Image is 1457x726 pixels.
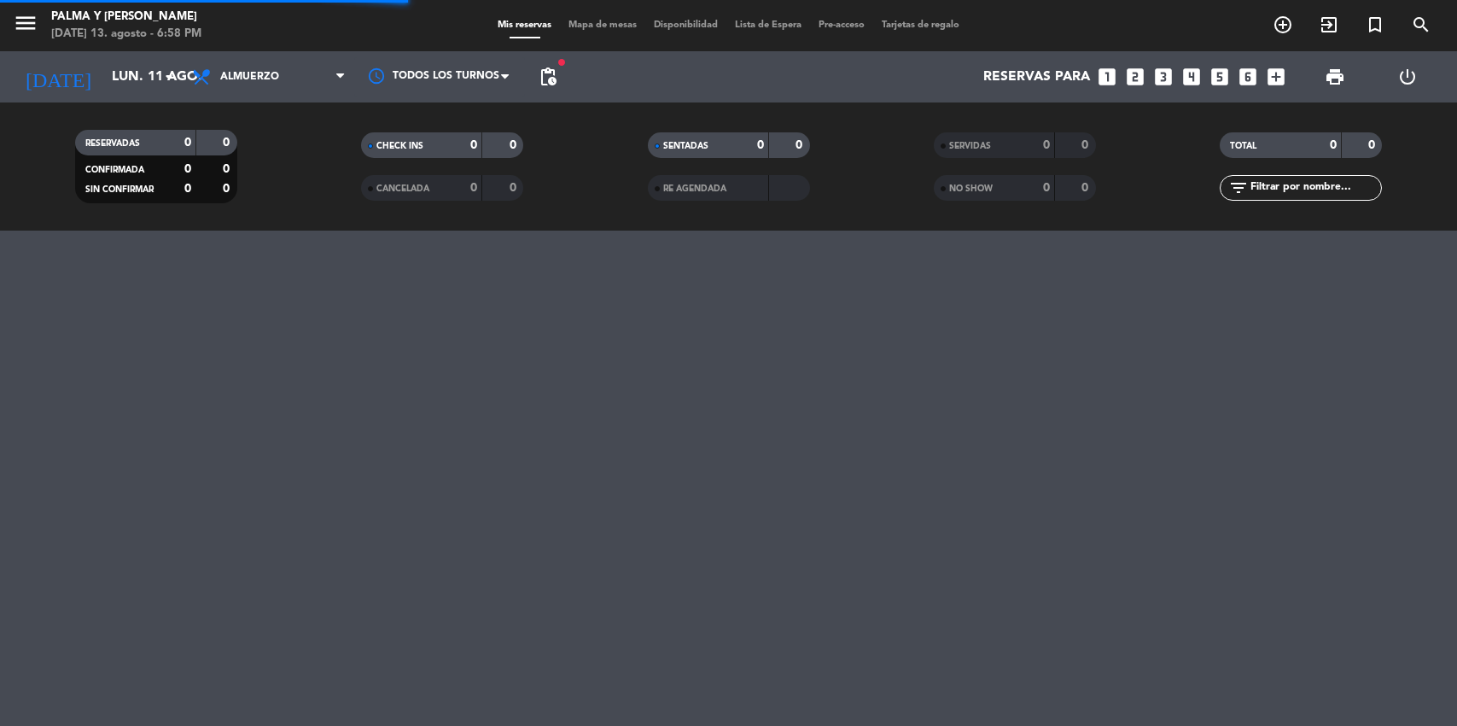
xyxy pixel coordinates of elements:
span: Pre-acceso [810,20,873,30]
div: Palma y [PERSON_NAME] [51,9,201,26]
strong: 0 [223,137,233,149]
span: print [1325,67,1345,87]
span: fiber_manual_record [557,57,567,67]
span: Tarjetas de regalo [873,20,968,30]
strong: 0 [470,182,477,194]
span: Mis reservas [489,20,560,30]
span: Lista de Espera [726,20,810,30]
strong: 0 [184,137,191,149]
i: search [1411,15,1431,35]
strong: 0 [470,139,477,151]
span: SERVIDAS [949,142,991,150]
span: SIN CONFIRMAR [85,185,154,194]
strong: 0 [1043,139,1050,151]
strong: 0 [223,183,233,195]
i: filter_list [1228,178,1249,198]
span: CONFIRMADA [85,166,144,174]
span: TOTAL [1230,142,1256,150]
i: [DATE] [13,58,103,96]
strong: 0 [184,163,191,175]
strong: 0 [757,139,764,151]
span: NO SHOW [949,184,993,193]
i: menu [13,10,38,36]
strong: 0 [510,139,520,151]
span: pending_actions [538,67,558,87]
input: Filtrar por nombre... [1249,179,1381,197]
i: arrow_drop_down [159,67,179,87]
i: looks_6 [1237,66,1259,88]
strong: 0 [1081,182,1092,194]
strong: 0 [510,182,520,194]
span: Almuerzo [220,71,279,83]
span: Mapa de mesas [560,20,645,30]
i: looks_two [1124,66,1146,88]
i: looks_5 [1209,66,1231,88]
strong: 0 [184,183,191,195]
span: RESERVADAS [85,139,140,148]
i: add_box [1265,66,1287,88]
strong: 0 [1081,139,1092,151]
i: exit_to_app [1319,15,1339,35]
span: RE AGENDADA [663,184,726,193]
span: SENTADAS [663,142,708,150]
strong: 0 [223,163,233,175]
div: LOG OUT [1372,51,1444,102]
strong: 0 [796,139,806,151]
i: looks_4 [1180,66,1203,88]
strong: 0 [1043,182,1050,194]
i: power_settings_new [1397,67,1418,87]
i: add_circle_outline [1273,15,1293,35]
span: Disponibilidad [645,20,726,30]
span: CANCELADA [376,184,429,193]
button: menu [13,10,38,42]
strong: 0 [1368,139,1378,151]
i: turned_in_not [1365,15,1385,35]
strong: 0 [1330,139,1337,151]
span: Reservas para [983,69,1090,85]
span: CHECK INS [376,142,423,150]
div: [DATE] 13. agosto - 6:58 PM [51,26,201,43]
i: looks_one [1096,66,1118,88]
i: looks_3 [1152,66,1174,88]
